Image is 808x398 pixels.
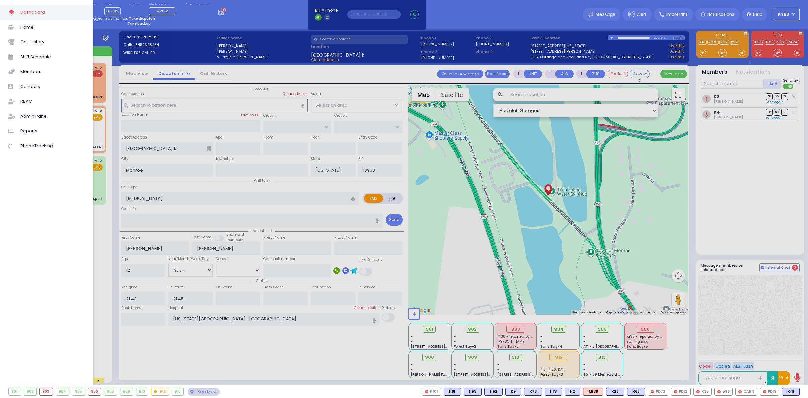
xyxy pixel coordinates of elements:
span: RBAC [20,97,84,106]
div: K13 [545,388,562,396]
div: BLS [782,388,800,396]
img: red-radio-icon.svg [738,390,742,393]
span: Dashboard [20,8,84,17]
div: K9 [505,388,521,396]
span: Admin Panel [20,112,84,121]
span: Reports [20,127,84,135]
div: ALS KJ [583,388,603,396]
div: FD19 [760,388,779,396]
div: 902 [24,388,37,395]
div: K81 [444,388,461,396]
span: Call History [20,38,84,47]
div: BLS [505,388,521,396]
img: red-radio-icon.svg [674,390,677,393]
div: K101 [422,388,441,396]
div: K53 [464,388,482,396]
span: Home [20,23,84,32]
div: 903 [40,388,53,395]
div: BLS [464,388,482,396]
img: red-radio-icon.svg [763,390,766,393]
span: Shift Schedule [20,53,84,61]
div: 905 [72,388,85,395]
div: K2 [565,388,580,396]
div: K78 [524,388,542,396]
div: K35 [693,388,712,396]
div: 901 [9,388,21,395]
div: BLS [606,388,624,396]
div: CAR4 [735,388,757,396]
div: 904 [56,388,69,395]
img: red-radio-icon.svg [425,390,428,393]
div: M139 [583,388,603,396]
div: K52 [484,388,503,396]
div: BLS [565,388,580,396]
span: PhoneTracking [20,142,84,150]
div: BLS [524,388,542,396]
img: red-radio-icon.svg [717,390,721,393]
div: BLS [545,388,562,396]
div: BLS [484,388,503,396]
div: 912 [151,388,169,395]
span: Contacts [20,82,84,91]
div: 596 [714,388,733,396]
span: Members [20,67,84,76]
img: red-radio-icon.svg [651,390,654,393]
div: K62 [627,388,645,396]
img: red-radio-icon.svg [696,390,700,393]
div: BLS [627,388,645,396]
div: See map [188,388,219,396]
div: FD12 [671,388,691,396]
div: 910 [136,388,148,395]
div: K22 [606,388,624,396]
div: BLS [444,388,461,396]
div: 909 [120,388,133,395]
div: FD72 [648,388,668,396]
div: 906 [88,388,101,395]
div: 913 [172,388,184,395]
div: 908 [104,388,117,395]
div: K41 [782,388,800,396]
